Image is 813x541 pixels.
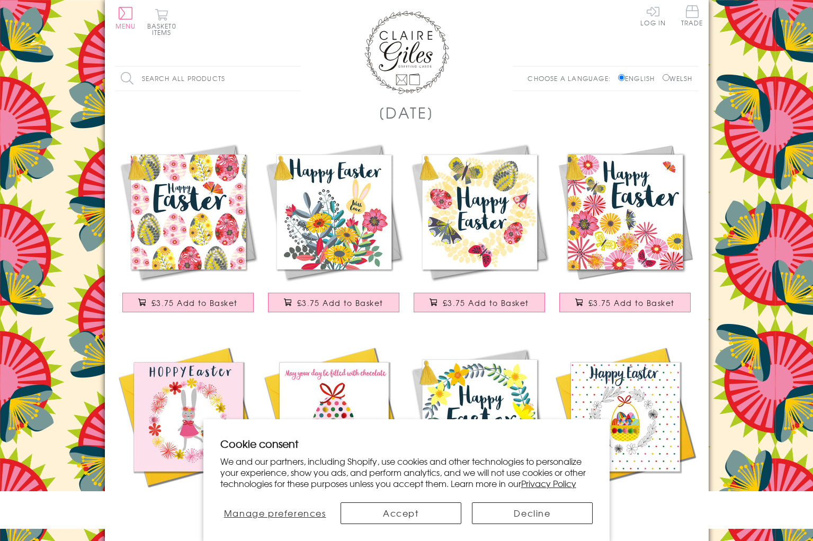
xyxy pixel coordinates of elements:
[407,139,552,285] img: Easter Greeting Card, Butterflies & Eggs, Embellished with a colourful tassel
[663,74,693,83] label: Welsh
[115,21,136,31] span: Menu
[341,502,461,524] button: Accept
[681,5,703,26] span: Trade
[261,344,407,490] img: Easter Card, Big Chocolate filled Easter Egg, Embellished with colourful pompoms
[261,139,407,285] img: Easter Card, Bouquet, Happy Easter, Embellished with a colourful tassel
[552,139,698,285] img: Easter Card, Tumbling Flowers, Happy Easter, Embellished with a colourful tassel
[122,293,254,312] button: £3.75 Add to Basket
[297,297,383,308] span: £3.75 Add to Basket
[290,67,301,91] input: Search
[559,293,691,312] button: £3.75 Add to Basket
[552,344,698,490] img: Easter Card, Basket of Eggs, Embellished with colourful pompoms
[220,456,593,489] p: We and our partners, including Shopify, use cookies and other technologies to personalize your ex...
[147,8,176,35] button: Basket0 items
[220,436,593,451] h2: Cookie consent
[443,297,529,308] span: £3.75 Add to Basket
[224,507,326,519] span: Manage preferences
[220,502,330,524] button: Manage preferences
[115,67,301,91] input: Search all products
[261,344,407,528] a: Easter Card, Big Chocolate filled Easter Egg, Embellished with colourful pompoms £3.75 Add to Basket
[552,139,698,323] a: Easter Card, Tumbling Flowers, Happy Easter, Embellished with a colourful tassel £3.75 Add to Basket
[268,293,399,312] button: £3.75 Add to Basket
[115,344,261,528] a: Easter Card, Bunny Girl, Hoppy Easter, Embellished with colourful pompoms £3.75 Add to Basket
[261,139,407,323] a: Easter Card, Bouquet, Happy Easter, Embellished with a colourful tassel £3.75 Add to Basket
[115,344,261,490] img: Easter Card, Bunny Girl, Hoppy Easter, Embellished with colourful pompoms
[407,344,552,528] a: Easter Card, Daffodil Wreath, Happy Easter, Embellished with a colourful tassel £3.75 Add to Basket
[407,344,552,490] img: Easter Card, Daffodil Wreath, Happy Easter, Embellished with a colourful tassel
[588,297,675,308] span: £3.75 Add to Basket
[472,502,593,524] button: Decline
[618,74,625,81] input: English
[364,11,449,94] img: Claire Giles Greetings Cards
[115,139,261,285] img: Easter Card, Rows of Eggs, Happy Easter, Embellished with a colourful tassel
[552,344,698,528] a: Easter Card, Basket of Eggs, Embellished with colourful pompoms £3.75 Add to Basket
[640,5,666,26] a: Log In
[414,293,545,312] button: £3.75 Add to Basket
[151,297,238,308] span: £3.75 Add to Basket
[528,74,616,83] p: Choose a language:
[379,102,434,123] h1: [DATE]
[115,139,261,323] a: Easter Card, Rows of Eggs, Happy Easter, Embellished with a colourful tassel £3.75 Add to Basket
[521,477,576,490] a: Privacy Policy
[115,7,136,29] button: Menu
[663,74,669,81] input: Welsh
[407,139,552,323] a: Easter Greeting Card, Butterflies & Eggs, Embellished with a colourful tassel £3.75 Add to Basket
[152,21,176,37] span: 0 items
[618,74,660,83] label: English
[681,5,703,28] a: Trade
